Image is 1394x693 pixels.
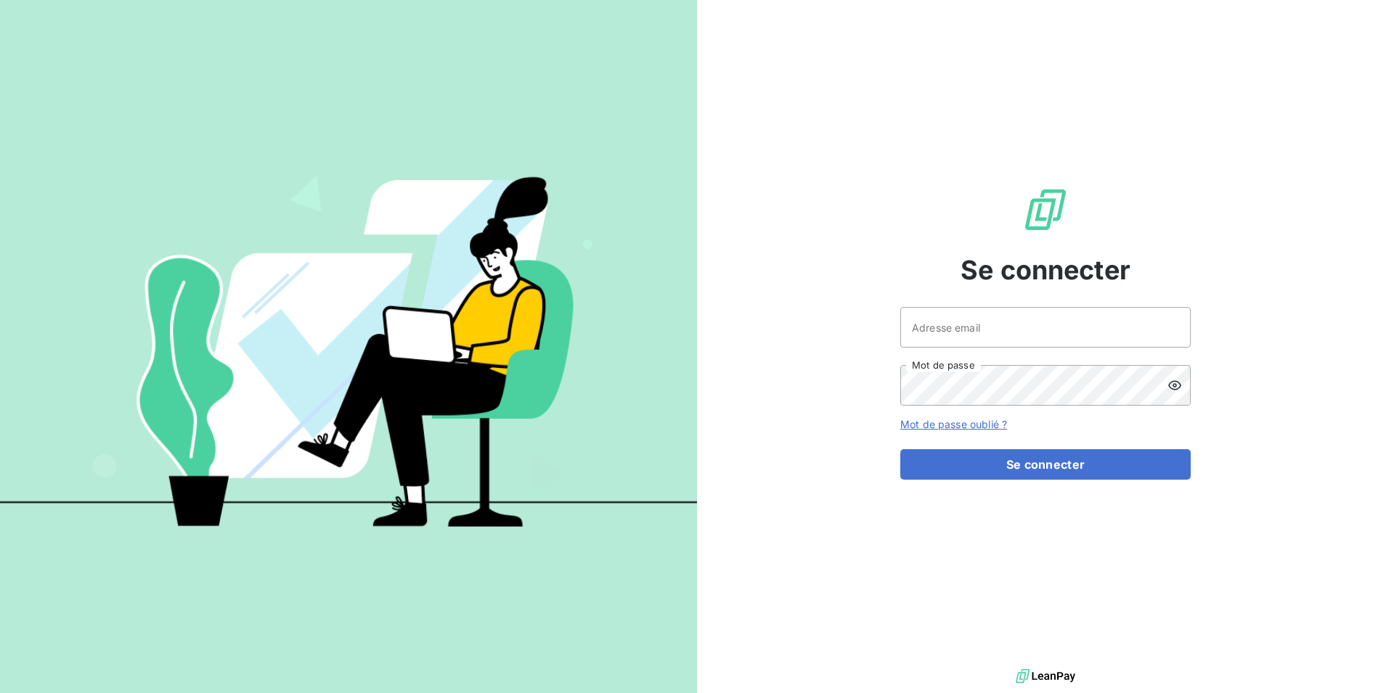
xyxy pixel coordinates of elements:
[961,250,1130,290] span: Se connecter
[900,418,1007,430] a: Mot de passe oublié ?
[1016,665,1075,687] img: logo
[900,307,1191,348] input: placeholder
[900,449,1191,480] button: Se connecter
[1022,186,1069,233] img: Logo LeanPay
